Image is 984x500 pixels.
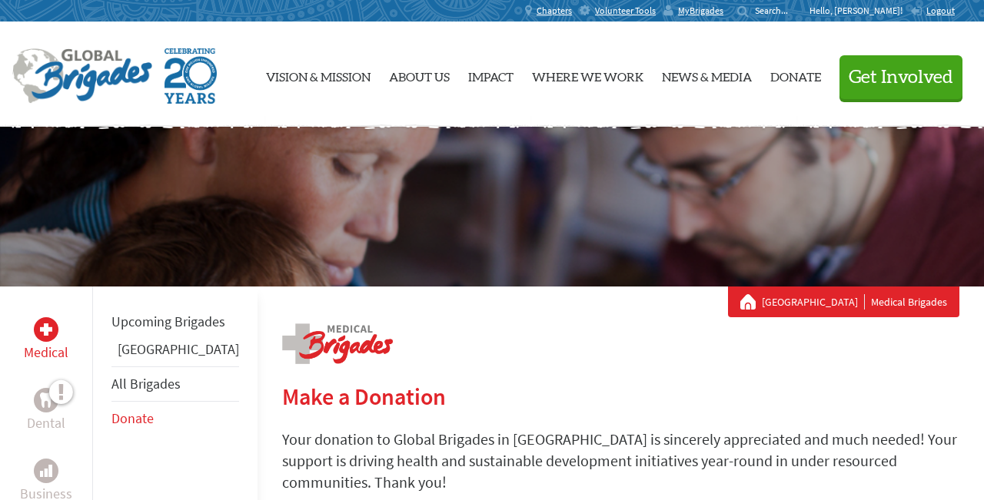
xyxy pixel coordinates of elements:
img: Medical [40,323,52,336]
li: Donate [111,402,239,435]
a: All Brigades [111,375,181,392]
div: Dental [34,388,58,412]
a: Donate [111,409,154,427]
a: News & Media [662,35,752,114]
p: Hello, [PERSON_NAME]! [809,5,910,17]
span: Volunteer Tools [595,5,656,17]
a: DentalDental [27,388,65,434]
h2: Make a Donation [282,382,959,410]
a: Where We Work [532,35,643,114]
div: Medical Brigades [740,294,947,310]
button: Get Involved [839,55,962,99]
a: About Us [389,35,450,114]
li: Upcoming Brigades [111,305,239,339]
span: Logout [926,5,955,16]
span: MyBrigades [678,5,723,17]
span: Chapters [537,5,572,17]
a: Vision & Mission [266,35,371,114]
li: All Brigades [111,366,239,402]
li: Panama [111,339,239,366]
a: [GEOGRAPHIC_DATA] [118,340,239,358]
a: Upcoming Brigades [111,313,225,330]
img: Global Brigades Logo [12,48,152,104]
a: Donate [770,35,821,114]
p: Medical [24,342,68,363]
a: [GEOGRAPHIC_DATA] [762,294,865,310]
img: logo-medical.png [282,323,393,364]
img: Business [40,465,52,477]
span: Get Involved [849,68,953,87]
div: Medical [34,317,58,342]
a: Impact [468,35,514,114]
div: Business [34,459,58,483]
a: Logout [910,5,955,17]
input: Search... [755,5,799,16]
img: Global Brigades Celebrating 20 Years [165,48,217,104]
a: MedicalMedical [24,317,68,363]
p: Dental [27,412,65,434]
p: Your donation to Global Brigades in [GEOGRAPHIC_DATA] is sincerely appreciated and much needed! Y... [282,429,959,493]
img: Dental [40,392,52,407]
